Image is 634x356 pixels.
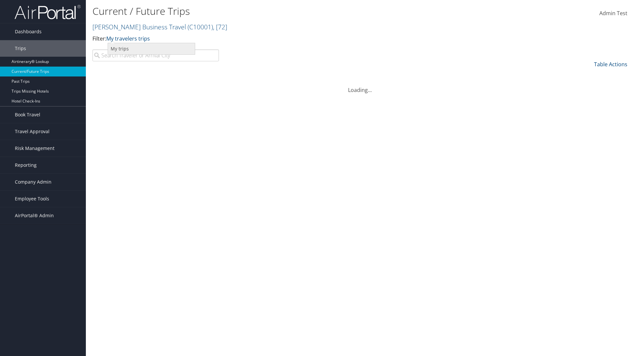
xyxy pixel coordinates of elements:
span: Risk Management [15,140,54,157]
span: Reporting [15,157,37,173]
div: Loading... [92,78,627,94]
a: Admin Test [599,3,627,24]
p: Filter: [92,35,449,43]
span: Admin Test [599,10,627,17]
h1: Current / Future Trips [92,4,449,18]
span: , [ 72 ] [213,22,227,31]
a: [PERSON_NAME] Business Travel [92,22,227,31]
span: Employee Tools [15,191,49,207]
input: Search Traveler or Arrival City [92,49,219,61]
span: Travel Approval [15,123,50,140]
span: Book Travel [15,106,40,123]
span: ( C10001 ) [188,22,213,31]
a: Table Actions [594,61,627,68]
span: Trips [15,40,26,57]
span: Company Admin [15,174,52,190]
span: AirPortal® Admin [15,207,54,224]
img: airportal-logo.png [15,4,81,20]
a: My travelers trips [106,35,150,42]
span: Dashboards [15,23,42,40]
a: My trips [108,43,195,54]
